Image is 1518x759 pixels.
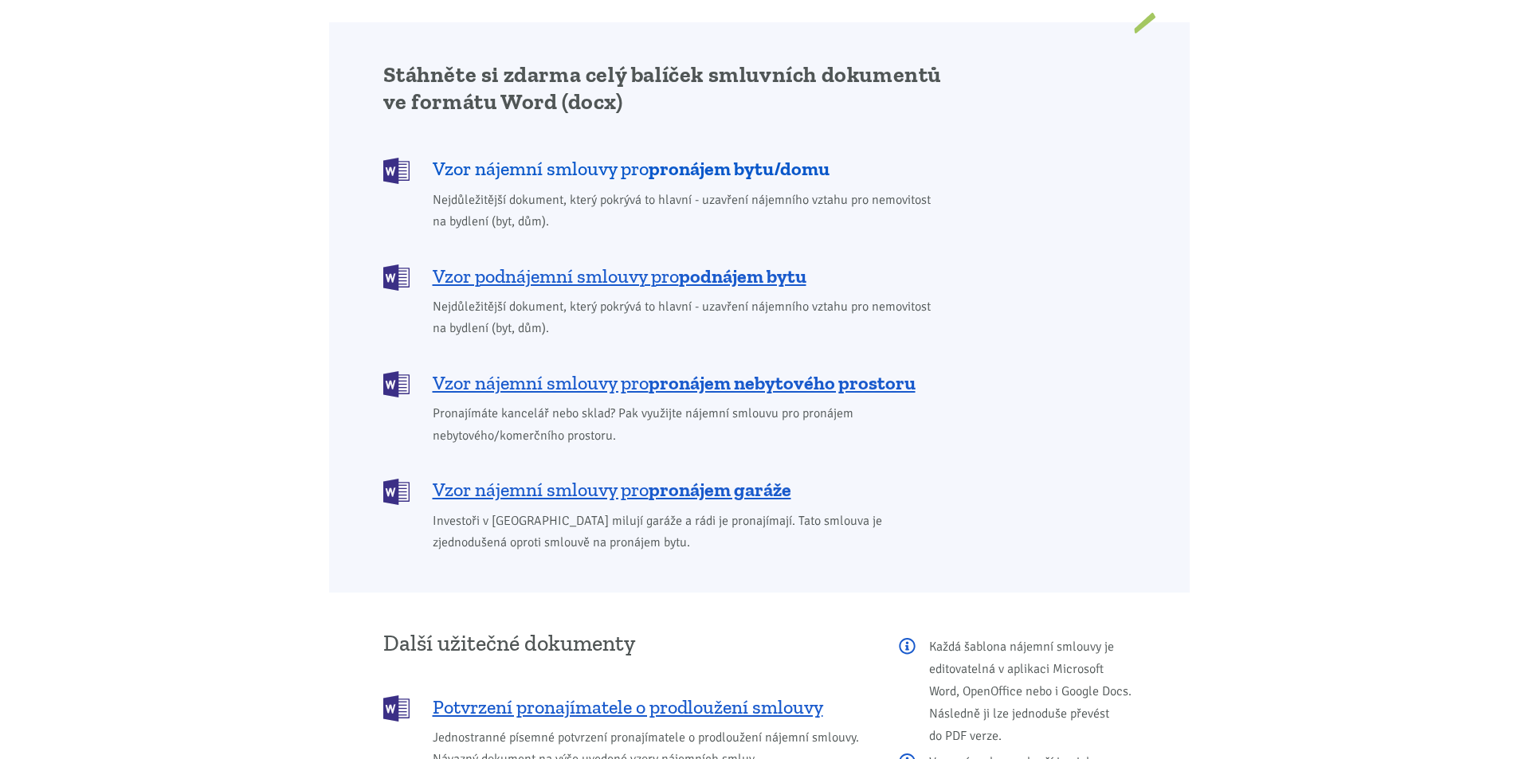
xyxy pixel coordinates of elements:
img: DOCX (Word) [383,264,410,291]
span: Investoři v [GEOGRAPHIC_DATA] milují garáže a rádi je pronajímají. Tato smlouva je zjednodušená o... [433,511,942,554]
span: Vzor nájemní smlouvy pro [433,477,791,503]
span: Potvrzení pronajímatele o prodloužení smlouvy [433,694,823,720]
span: Nejdůležitější dokument, který pokrývá to hlavní - uzavření nájemního vztahu pro nemovitost na by... [433,296,942,339]
a: Vzor nájemní smlouvy propronájem bytu/domu [383,156,942,182]
b: pronájem nebytového prostoru [649,371,916,394]
h2: Stáhněte si zdarma celý balíček smluvních dokumentů ve formátu Word (docx) [383,61,942,115]
span: Vzor podnájemní smlouvy pro [433,264,806,289]
b: podnájem bytu [679,264,806,288]
a: Potvrzení pronajímatele o prodloužení smlouvy [383,694,877,720]
img: DOCX (Word) [383,695,410,722]
a: Vzor nájemní smlouvy propronájem garáže [383,477,942,503]
b: pronájem bytu/domu [649,157,830,180]
img: DOCX (Word) [383,479,410,505]
img: DOCX (Word) [383,371,410,397]
span: Pronajímáte kancelář nebo sklad? Pak využijte nájemní smlouvu pro pronájem nebytového/komerčního ... [433,403,942,446]
p: Každá šablona nájemní smlouvy je editovatelná v aplikaci Microsoft Word, OpenOffice nebo i Google... [899,636,1136,747]
a: Vzor nájemní smlouvy propronájem nebytového prostoru [383,370,942,396]
h3: Další užitečné dokumenty [383,632,877,655]
img: DOCX (Word) [383,158,410,184]
span: Vzor nájemní smlouvy pro [433,370,916,396]
span: Vzor nájemní smlouvy pro [433,156,830,182]
span: Nejdůležitější dokument, který pokrývá to hlavní - uzavření nájemního vztahu pro nemovitost na by... [433,190,942,233]
b: pronájem garáže [649,478,791,501]
a: Vzor podnájemní smlouvy propodnájem bytu [383,263,942,289]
